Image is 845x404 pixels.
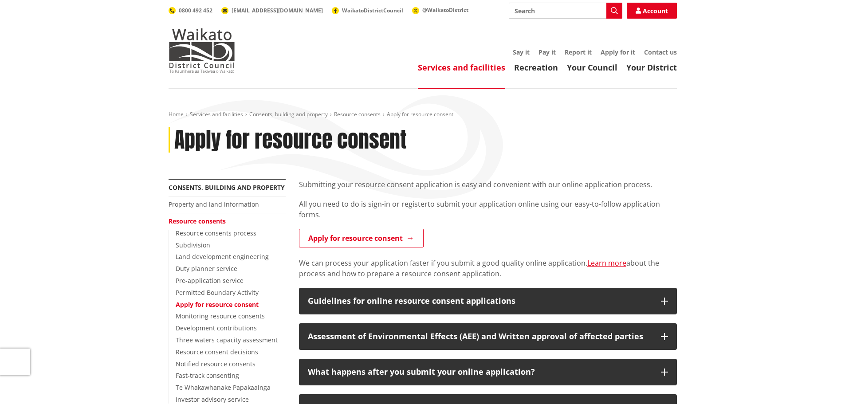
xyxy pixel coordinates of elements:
[412,6,468,14] a: @WaikatoDistrict
[176,276,244,285] a: Pre-application service
[169,200,259,208] a: Property and land information
[176,324,257,332] a: Development contributions
[299,180,652,189] span: Submitting your resource consent application is easy and convenient with our online application p...
[176,300,259,309] a: Apply for resource consent
[176,252,269,261] a: Land development engineering
[221,7,323,14] a: [EMAIL_ADDRESS][DOMAIN_NAME]
[176,241,210,249] a: Subdivision
[176,264,237,273] a: Duty planner service
[308,368,652,377] div: What happens after you submit your online application?
[169,110,184,118] a: Home
[514,62,558,73] a: Recreation
[169,183,285,192] a: Consents, building and property
[308,332,652,341] div: Assessment of Environmental Effects (AEE) and Written approval of affected parties
[169,217,226,225] a: Resource consents
[299,323,677,350] button: Assessment of Environmental Effects (AEE) and Written approval of affected parties
[299,359,677,385] button: What happens after you submit your online application?
[299,229,424,247] a: Apply for resource consent
[299,199,428,209] span: All you need to do is sign-in or register
[567,62,617,73] a: Your Council
[249,110,328,118] a: Consents, building and property
[513,48,530,56] a: Say it
[418,62,505,73] a: Services and facilities
[190,110,243,118] a: Services and facilities
[176,288,259,297] a: Permitted Boundary Activity
[232,7,323,14] span: [EMAIL_ADDRESS][DOMAIN_NAME]
[387,110,453,118] span: Apply for resource consent
[299,199,677,220] p: to submit your application online using our easy-to-follow application forms.
[176,348,258,356] a: Resource consent decisions
[587,258,626,268] a: Learn more
[176,360,255,368] a: Notified resource consents
[176,336,278,344] a: Three waters capacity assessment
[626,62,677,73] a: Your District
[342,7,403,14] span: WaikatoDistrictCouncil
[176,312,265,320] a: Monitoring resource consents
[601,48,635,56] a: Apply for it
[422,6,468,14] span: @WaikatoDistrict
[169,111,677,118] nav: breadcrumb
[176,371,239,380] a: Fast-track consenting
[174,127,407,153] h1: Apply for resource consent
[308,297,652,306] div: Guidelines for online resource consent applications
[644,48,677,56] a: Contact us
[176,395,249,404] a: Investor advisory service
[565,48,592,56] a: Report it
[176,383,271,392] a: Te Whakawhanake Papakaainga
[169,7,212,14] a: 0800 492 452
[299,258,677,279] p: We can process your application faster if you submit a good quality online application. about the...
[334,110,381,118] a: Resource consents
[176,229,256,237] a: Resource consents process
[538,48,556,56] a: Pay it
[509,3,622,19] input: Search input
[627,3,677,19] a: Account
[299,288,677,314] button: Guidelines for online resource consent applications
[179,7,212,14] span: 0800 492 452
[332,7,403,14] a: WaikatoDistrictCouncil
[169,28,235,73] img: Waikato District Council - Te Kaunihera aa Takiwaa o Waikato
